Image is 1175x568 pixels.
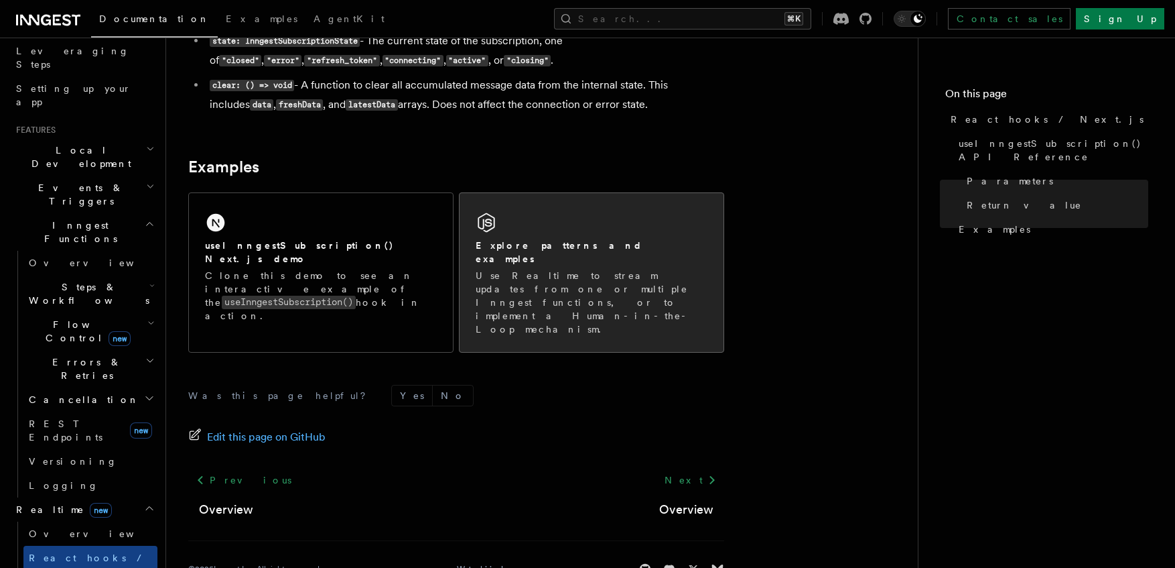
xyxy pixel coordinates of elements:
button: Flow Controlnew [23,313,157,350]
span: REST Endpoints [29,418,102,443]
span: Examples [959,223,1030,236]
p: Clone this demo to see an interactive example of the hook in action. [205,269,437,323]
kbd: ⌘K [784,12,803,25]
li: - A function to clear all accumulated message data from the internal state. This includes , , and... [206,76,724,115]
span: Events & Triggers [11,181,146,208]
span: Logging [29,480,98,491]
a: Documentation [91,4,218,38]
div: Inngest Functions [11,251,157,498]
a: Setting up your app [11,76,157,114]
span: Overview [29,528,167,539]
span: Cancellation [23,393,139,406]
a: Examples [218,4,305,36]
span: Documentation [99,13,210,24]
a: Versioning [23,449,157,473]
a: Edit this page on GitHub [188,428,326,447]
span: useInngestSubscription() API Reference [959,137,1148,164]
a: Overview [23,251,157,275]
span: Overview [29,258,167,268]
button: No [433,386,473,406]
code: data [250,99,273,111]
code: state: InngestSubscriptionState [210,36,360,47]
button: Realtimenew [11,498,157,522]
button: Events & Triggers [11,176,157,213]
code: freshData [276,99,323,111]
a: REST Endpointsnew [23,412,157,449]
code: clear: () => void [210,80,294,91]
span: Local Development [11,144,146,170]
button: Steps & Workflows [23,275,157,313]
span: Flow Control [23,318,147,345]
a: Examples [953,217,1148,241]
code: "active" [446,55,488,66]
a: useInngestSubscription() Next.js demoClone this demo to see an interactive example of theuseInnge... [188,192,454,353]
li: - The current state of the subscription, one of , , , , , or . [206,32,724,70]
button: Search...⌘K [554,8,811,30]
a: Overview [199,500,253,519]
button: Yes [392,386,432,406]
a: AgentKit [305,4,393,36]
button: Toggle dark mode [894,11,926,27]
span: Inngest Functions [11,219,145,245]
a: useInngestSubscription() API Reference [953,131,1148,169]
span: Steps & Workflows [23,280,149,307]
span: Errors & Retries [23,355,145,382]
span: Parameters [967,174,1053,188]
span: AgentKit [314,13,385,24]
p: Was this page helpful? [188,389,375,402]
a: Overview [23,522,157,546]
a: Contact sales [948,8,1070,30]
code: "closing" [504,55,551,66]
button: Cancellation [23,388,157,412]
a: Parameters [961,169,1148,193]
span: Setting up your app [16,83,131,107]
a: Next [656,468,724,492]
span: Examples [226,13,297,24]
button: Errors & Retries [23,350,157,388]
a: Leveraging Steps [11,39,157,76]
code: "error" [264,55,301,66]
button: Local Development [11,138,157,176]
a: Sign Up [1076,8,1164,30]
span: Features [11,125,56,135]
a: Return value [961,193,1148,217]
a: Examples [188,158,259,176]
code: "refresh_token" [304,55,379,66]
p: Use Realtime to stream updates from one or multiple Inngest functions, or to implement a Human-in... [476,269,707,336]
a: Explore patterns and examplesUse Realtime to stream updates from one or multiple Inngest function... [459,192,724,353]
h2: useInngestSubscription() Next.js demo [205,239,437,266]
a: React hooks / Next.js [945,107,1148,131]
span: new [109,331,131,346]
a: Logging [23,473,157,498]
code: latestData [346,99,397,111]
a: Overview [659,500,713,519]
h4: On this page [945,86,1148,107]
button: Inngest Functions [11,213,157,251]
h2: Explore patterns and examples [476,239,707,266]
span: Return value [967,198,1082,212]
span: React hooks / Next.js [951,113,1144,126]
span: Leveraging Steps [16,46,129,70]
a: Previous [188,468,299,492]
code: "connecting" [383,55,443,66]
span: Edit this page on GitHub [207,428,326,447]
span: new [90,503,112,518]
code: useInngestSubscription() [222,296,356,308]
span: Versioning [29,456,117,467]
code: "closed" [219,55,261,66]
span: new [130,422,152,439]
span: Realtime [11,503,112,516]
